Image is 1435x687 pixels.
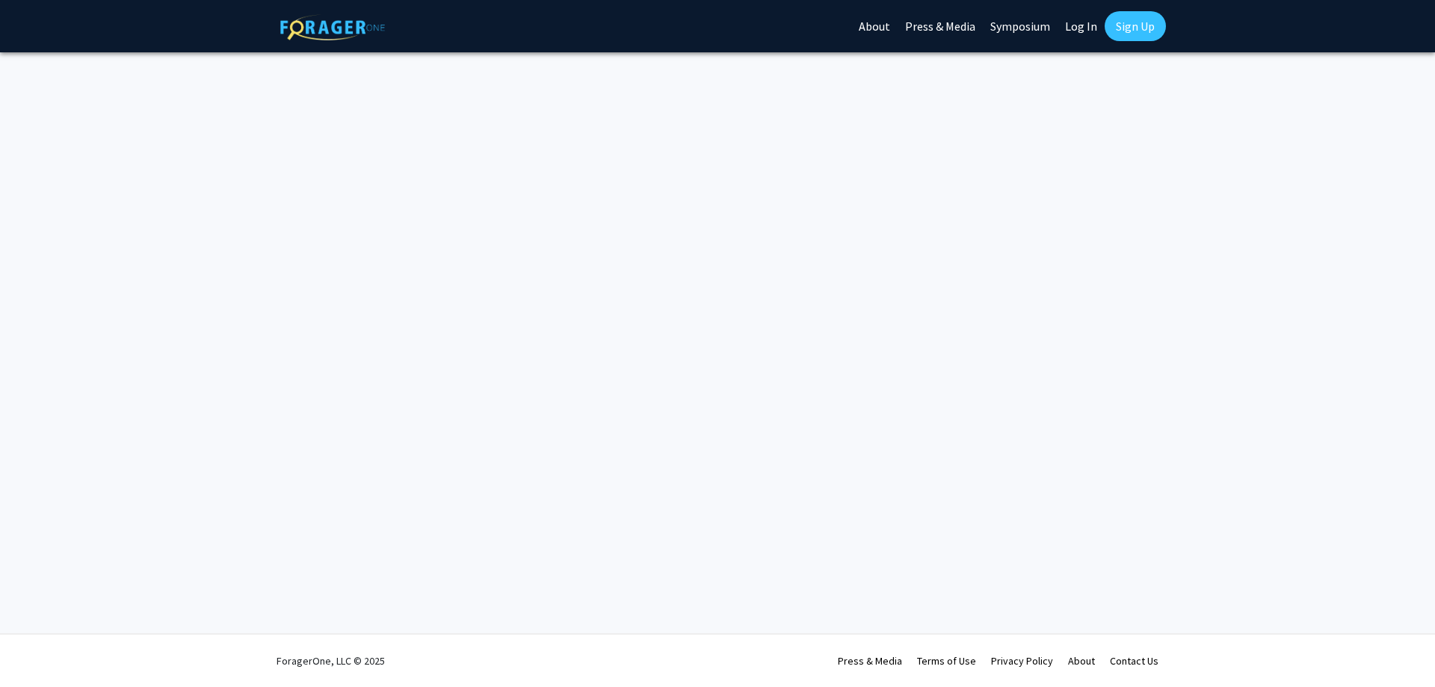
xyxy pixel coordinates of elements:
[917,654,976,668] a: Terms of Use
[280,14,385,40] img: ForagerOne Logo
[838,654,902,668] a: Press & Media
[1068,654,1095,668] a: About
[277,635,385,687] div: ForagerOne, LLC © 2025
[1105,11,1166,41] a: Sign Up
[991,654,1053,668] a: Privacy Policy
[1110,654,1158,668] a: Contact Us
